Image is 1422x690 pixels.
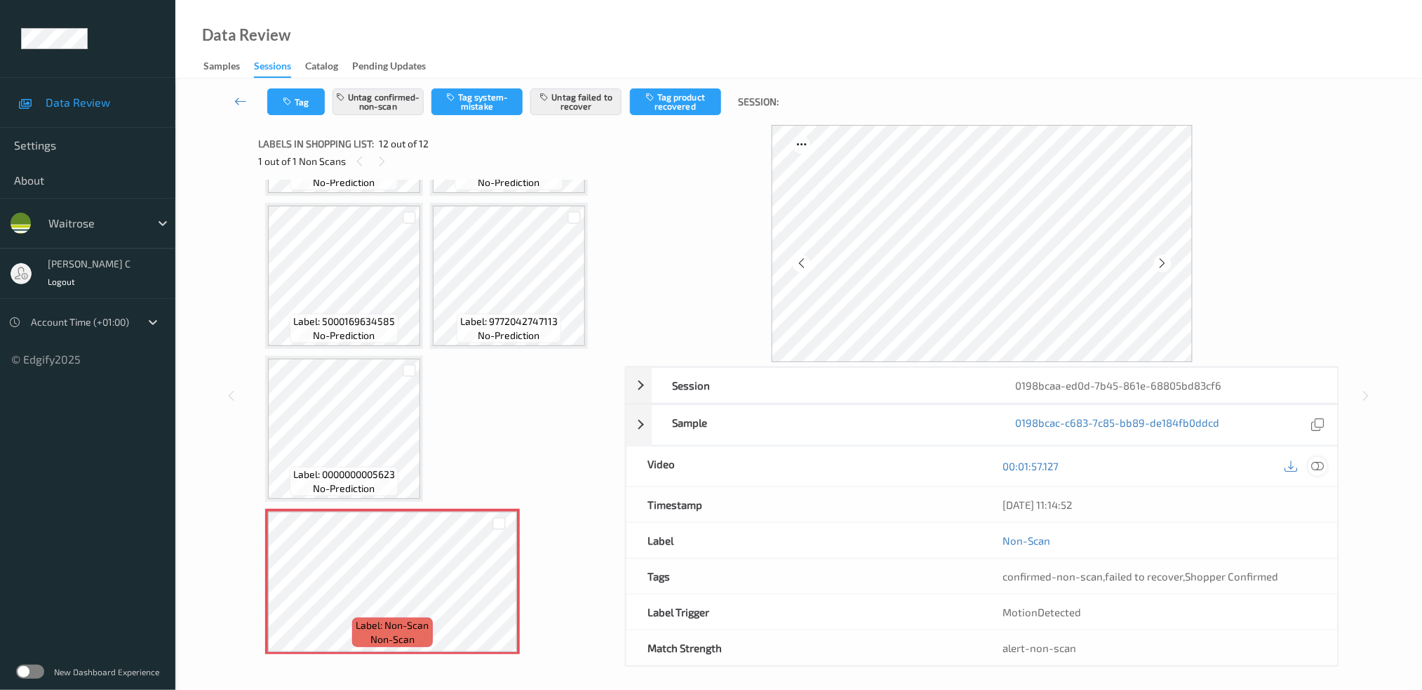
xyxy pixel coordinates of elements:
button: Tag system-mistake [431,88,523,115]
span: no-prediction [314,482,375,496]
span: , , [1003,570,1279,583]
a: Samples [203,57,254,77]
span: Label: 5000169634585 [293,314,395,329]
div: alert-non-scan [1003,641,1317,655]
div: Sample0198bcac-c683-7c85-bb89-de184fb0ddcd [626,404,1339,446]
div: Session [652,368,995,403]
span: Label: Non-Scan [356,618,429,632]
div: Pending Updates [352,59,426,77]
span: no-prediction [478,175,540,190]
button: Untag failed to recover [530,88,622,115]
div: Timestamp [626,487,982,522]
span: Label: 0000000005623 [293,467,395,482]
span: Session: [739,95,779,109]
div: Sessions [254,59,291,78]
div: Sample [652,405,995,445]
div: Label Trigger [626,595,982,630]
a: 00:01:57.127 [1003,459,1059,473]
span: confirmed-non-scan [1003,570,1104,583]
span: failed to recover [1106,570,1183,583]
span: no-prediction [314,329,375,343]
div: Match Strength [626,630,982,665]
a: 0198bcac-c683-7c85-bb89-de184fb0ddcd [1016,416,1220,434]
a: Sessions [254,57,305,78]
div: Samples [203,59,240,77]
span: no-prediction [478,329,540,343]
span: Labels in shopping list: [258,137,374,151]
a: Catalog [305,57,352,77]
div: Data Review [202,28,290,42]
div: [DATE] 11:14:52 [1003,498,1317,512]
button: Tag [267,88,325,115]
a: Pending Updates [352,57,440,77]
button: Untag confirmed-non-scan [333,88,424,115]
div: 1 out of 1 Non Scans [258,152,615,170]
div: MotionDetected [982,595,1338,630]
a: Non-Scan [1003,533,1051,548]
div: Catalog [305,59,338,77]
div: 0198bcaa-ed0d-7b45-861e-68805bd83cf6 [995,368,1338,403]
div: Tags [626,559,982,594]
button: Tag product recovered [630,88,721,115]
div: Label [626,523,982,558]
span: 12 out of 12 [379,137,429,151]
span: no-prediction [314,175,375,190]
span: non-scan [370,632,415,646]
div: Video [626,446,982,486]
div: Session0198bcaa-ed0d-7b45-861e-68805bd83cf6 [626,367,1339,404]
span: Label: 9772042747113 [460,314,558,329]
span: Shopper Confirmed [1186,570,1279,583]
